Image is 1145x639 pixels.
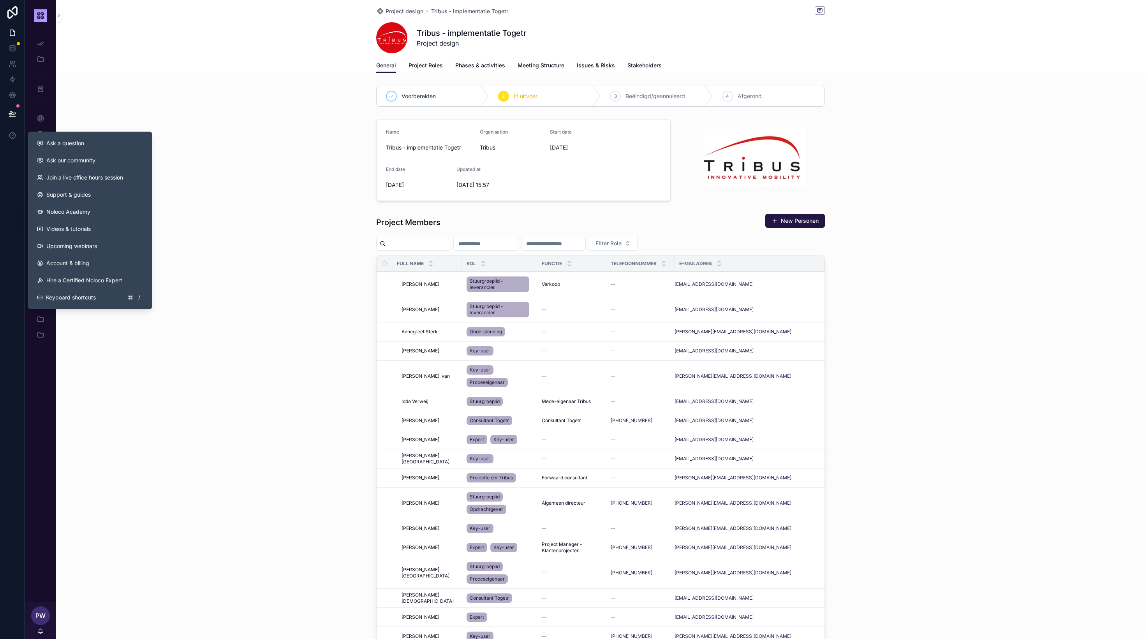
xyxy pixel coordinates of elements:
button: Select Button [589,236,638,251]
a: [PERSON_NAME][EMAIL_ADDRESS][DOMAIN_NAME] [675,373,815,379]
span: Stuurgroeplid [470,398,500,405]
a: [PERSON_NAME] [402,525,457,532]
a: Key-user [467,365,493,375]
a: [PHONE_NUMBER] [611,500,652,506]
span: Rol [467,261,476,267]
span: [PERSON_NAME] [402,475,439,481]
span: / [136,294,142,301]
span: Key-user [493,544,514,551]
a: Key-user [490,435,517,444]
a: [PERSON_NAME][EMAIL_ADDRESS][DOMAIN_NAME] [675,544,815,551]
a: [PERSON_NAME] [402,306,457,313]
a: -- [611,525,670,532]
a: [EMAIL_ADDRESS][DOMAIN_NAME] [675,614,815,620]
span: Project Roles [409,62,443,69]
a: -- [542,456,601,462]
a: Consultant Togetr [542,417,601,424]
span: Telefoonnummer [611,261,657,267]
span: Expert [470,437,484,443]
span: Phases & activities [455,62,505,69]
a: -- [542,525,601,532]
span: -- [611,281,615,287]
a: [PERSON_NAME], [GEOGRAPHIC_DATA] [402,567,457,579]
a: [PHONE_NUMBER] [611,544,652,551]
a: Upcoming webinars [31,238,149,255]
a: [PHONE_NUMBER] [611,544,670,551]
a: StuurgroeplidProceseigenaar [467,560,532,585]
span: Key-user [470,367,490,373]
a: Stuurgroeplid - leverancier [467,275,532,294]
span: 3 [614,93,617,99]
a: Key-user [467,454,493,463]
span: In uitvoer [514,92,537,100]
span: Ask our community [46,157,95,164]
a: Key-user [467,452,532,465]
a: [EMAIL_ADDRESS][DOMAIN_NAME] [675,437,754,443]
span: [DATE] 15:57 [456,181,521,189]
button: Keyboard shortcuts/ [31,289,149,306]
span: -- [542,329,546,335]
span: [DATE] [386,181,450,189]
span: Stuurgroeplid - leverancier [470,303,526,316]
span: -- [542,525,546,532]
a: [PERSON_NAME] [402,614,457,620]
a: Forwaard consultant [542,475,601,481]
h1: Project Members [376,217,440,228]
span: -- [542,373,546,379]
a: Projectleider Tribus [467,472,532,484]
a: Iddo Verweij [402,398,457,405]
span: -- [611,398,615,405]
a: Stuurgroeplid - leverancier [467,300,532,319]
a: Expert [467,435,487,444]
span: [PERSON_NAME] [402,525,439,532]
span: Videos & tutorials [46,225,91,233]
span: -- [542,614,546,620]
span: Noloco Academy [46,208,90,216]
span: Key-user [470,348,490,354]
a: [PHONE_NUMBER] [611,417,670,424]
span: Account & billing [46,259,89,267]
a: [EMAIL_ADDRESS][DOMAIN_NAME] [675,417,815,424]
a: [PERSON_NAME] [402,437,457,443]
a: Consultant Togetr [467,414,532,427]
span: Organisation [480,129,508,135]
span: [PERSON_NAME] [402,437,439,443]
a: [PERSON_NAME] [402,281,457,287]
span: -- [611,614,615,620]
span: [PERSON_NAME] [402,544,439,551]
a: Algemeen directeur [542,500,601,506]
span: Functie [542,261,562,267]
span: Proceseigenaar [470,576,505,582]
span: [PERSON_NAME], van [402,373,450,379]
span: Stuurgroeplid - leverancier [470,278,526,290]
span: Keyboard shortcuts [46,294,96,301]
a: Support & guides [31,186,149,203]
span: -- [542,348,546,354]
a: Stuurgroeplid [467,397,503,406]
a: [PERSON_NAME] [402,348,457,354]
a: -- [611,398,670,405]
span: Consultant Togetr [470,595,509,601]
a: [EMAIL_ADDRESS][DOMAIN_NAME] [675,306,815,313]
button: Ask a question [31,135,149,152]
span: Full name [397,261,424,267]
a: -- [542,329,601,335]
a: [PERSON_NAME][EMAIL_ADDRESS][DOMAIN_NAME] [675,544,791,551]
span: [PERSON_NAME] [402,281,439,287]
a: Opdrachtgever [467,505,506,514]
span: Key-user [470,456,490,462]
a: -- [542,595,601,601]
a: Verkoop [542,281,601,287]
a: Expert [467,613,487,622]
a: [PERSON_NAME], [GEOGRAPHIC_DATA] [402,452,457,465]
a: [PERSON_NAME][EMAIL_ADDRESS][DOMAIN_NAME] [675,570,791,576]
a: Consultant Togetr [467,592,532,604]
span: End date [386,166,405,172]
a: Projectleider Tribus [467,473,516,482]
span: Proceseigenaar [470,379,505,386]
span: -- [542,570,546,576]
a: Consultant Togetr [467,593,512,603]
a: [PERSON_NAME][EMAIL_ADDRESS][DOMAIN_NAME] [675,525,815,532]
span: Tribus - implementatie Togetr [386,144,474,151]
